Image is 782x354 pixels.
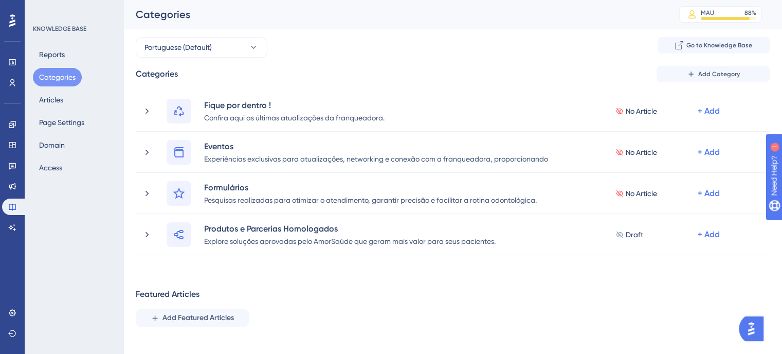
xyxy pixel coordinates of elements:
[739,313,770,344] iframe: UserGuiding AI Assistant Launcher
[71,5,75,13] div: 1
[33,25,86,33] div: KNOWLEDGE BASE
[744,9,756,17] div: 88 %
[33,136,71,154] button: Domain
[626,228,643,241] span: Draft
[686,41,752,49] span: Go to Knowledge Base
[204,152,582,165] div: Experiências exclusivas para atualizações, networking e conexão com a franqueadora, proporcionand...
[657,66,770,82] button: Add Category
[136,7,653,22] div: Categories
[33,158,68,177] button: Access
[698,70,740,78] span: Add Category
[136,309,249,327] button: Add Featured Articles
[24,3,64,15] span: Need Help?
[204,140,582,152] div: Eventos
[33,113,90,132] button: Page Settings
[701,9,714,17] div: MAU
[144,41,212,54] span: Portuguese (Default)
[33,68,82,86] button: Categories
[204,99,385,111] div: Fique por dentro !
[162,312,234,324] span: Add Featured Articles
[626,105,657,117] span: No Article
[204,181,537,193] div: Formulários
[136,68,178,80] div: Categories
[626,187,657,200] span: No Article
[698,187,720,200] div: + Add
[204,111,385,123] div: Confira aqui as últimas atualizações da franqueadora.
[33,91,69,109] button: Articles
[136,37,267,58] button: Portuguese (Default)
[204,222,496,235] div: Produtos e Parcerias Homologados
[658,37,770,54] button: Go to Knowledge Base
[698,228,720,241] div: + Add
[136,288,199,300] div: Featured Articles
[698,146,720,158] div: + Add
[204,235,496,247] div: Explore soluções aprovadas pelo AmorSaúde que geram mais valor para seus pacientes.
[626,146,657,158] span: No Article
[698,105,720,117] div: + Add
[204,193,537,206] div: Pesquisas realizadas para otimizar o atendimento, garantir precisão e facilitar a rotina odontoló...
[33,45,71,64] button: Reports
